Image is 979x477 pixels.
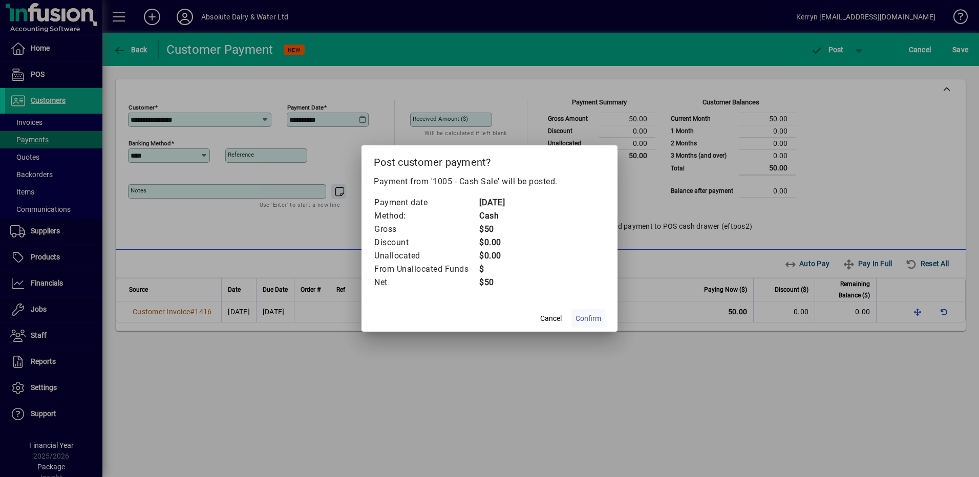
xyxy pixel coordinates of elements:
[374,276,479,289] td: Net
[571,309,605,328] button: Confirm
[479,276,520,289] td: $50
[374,209,479,223] td: Method:
[479,249,520,263] td: $0.00
[540,313,562,324] span: Cancel
[479,196,520,209] td: [DATE]
[576,313,601,324] span: Confirm
[479,263,520,276] td: $
[361,145,618,175] h2: Post customer payment?
[374,263,479,276] td: From Unallocated Funds
[374,249,479,263] td: Unallocated
[374,223,479,236] td: Gross
[374,176,605,188] p: Payment from '1005 - Cash Sale' will be posted.
[479,236,520,249] td: $0.00
[479,209,520,223] td: Cash
[374,196,479,209] td: Payment date
[374,236,479,249] td: Discount
[535,309,567,328] button: Cancel
[479,223,520,236] td: $50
